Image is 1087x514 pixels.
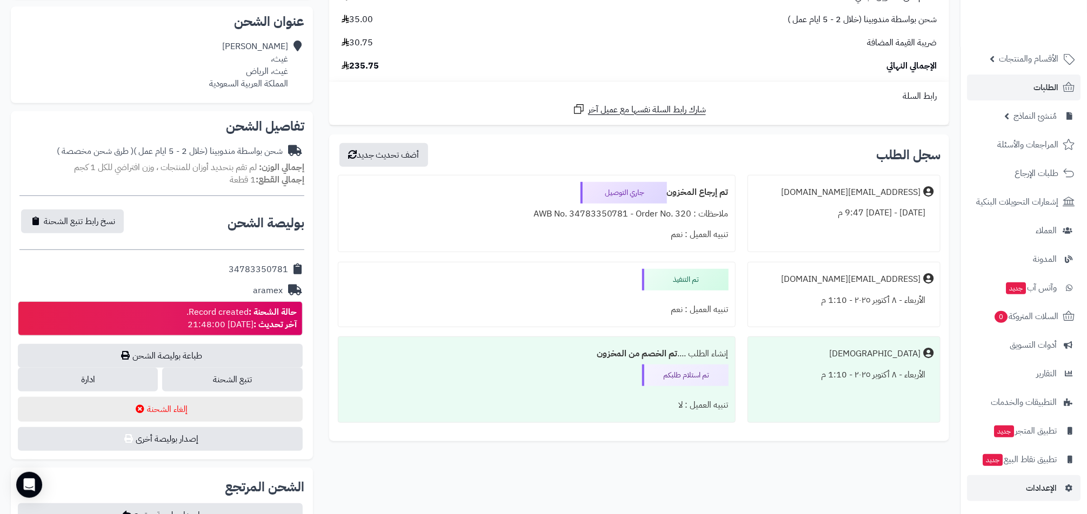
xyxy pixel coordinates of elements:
button: إصدار بوليصة أخرى [18,427,303,451]
span: 30.75 [342,37,373,49]
a: شارك رابط السلة نفسها مع عميل آخر [572,103,706,116]
button: إلغاء الشحنة [18,397,303,422]
div: [DEMOGRAPHIC_DATA] [829,348,921,360]
span: 0 [995,311,1008,323]
button: نسخ رابط تتبع الشحنة [21,209,124,233]
a: إشعارات التحويلات البنكية [967,189,1081,215]
span: الإجمالي النهائي [886,60,937,72]
span: العملاء [1036,223,1057,238]
span: لم تقم بتحديد أوزان للمنتجات ، وزن افتراضي للكل 1 كجم [74,161,257,174]
div: تنبيه العميل : نعم [345,224,729,245]
a: العملاء [967,218,1081,244]
a: ادارة [18,368,158,391]
span: السلات المتروكة [993,309,1058,324]
span: التقارير [1036,366,1057,381]
span: الإعدادات [1026,481,1057,496]
a: تطبيق نقاط البيعجديد [967,447,1081,472]
span: شارك رابط السلة نفسها مع عميل آخر [588,104,706,116]
span: ضريبة القيمة المضافة [867,37,937,49]
span: التطبيقات والخدمات [991,395,1057,410]
div: رابط السلة [334,90,945,103]
img: logo-2.png [1013,29,1077,51]
span: المدونة [1033,252,1057,267]
div: 34783350781 [229,263,288,276]
a: وآتس آبجديد [967,275,1081,301]
div: الأربعاء - ٨ أكتوبر ٢٠٢٥ - 1:10 م [755,290,933,311]
span: جديد [983,454,1003,466]
div: إنشاء الطلب .... [345,343,729,364]
a: طلبات الإرجاع [967,160,1081,186]
span: وآتس آب [1005,280,1057,295]
a: تتبع الشحنة [162,368,302,391]
div: تنبيه العميل : نعم [345,299,729,320]
h2: تفاصيل الشحن [19,120,304,133]
span: مُنشئ النماذج [1013,109,1057,124]
h3: سجل الطلب [876,148,941,161]
a: التقارير [967,361,1081,387]
a: الطلبات [967,75,1081,100]
button: أضف تحديث جديد [339,143,428,167]
div: aramex [253,285,283,297]
span: شحن بواسطة مندوبينا (خلال 2 - 5 ايام عمل ) [788,13,937,26]
a: تطبيق المتجرجديد [967,418,1081,444]
span: الطلبات [1033,80,1058,95]
span: 235.75 [342,60,379,72]
span: تطبيق نقاط البيع [982,452,1057,467]
div: [PERSON_NAME] غيث، غيث، الرياض المملكة العربية السعودية [209,40,288,90]
span: 35.00 [342,13,373,26]
span: ( طرق شحن مخصصة ) [57,145,134,158]
a: المراجعات والأسئلة [967,132,1081,158]
div: تنبيه العميل : لا [345,395,729,416]
span: إشعارات التحويلات البنكية [976,194,1058,209]
div: Open Intercom Messenger [16,472,42,498]
div: الأربعاء - ٨ أكتوبر ٢٠٢٥ - 1:10 م [755,364,933,385]
h2: بوليصة الشحن [228,217,304,229]
div: جاري التوصيل [581,182,667,204]
span: طلبات الإرجاع [1015,166,1058,181]
span: جديد [1006,282,1026,294]
div: [DATE] - [DATE] 9:47 م [755,202,933,224]
span: أدوات التسويق [1010,337,1057,353]
div: [EMAIL_ADDRESS][DOMAIN_NAME] [781,273,921,286]
div: تم التنفيذ [642,269,729,290]
a: الإعدادات [967,475,1081,501]
strong: إجمالي الوزن: [259,161,304,174]
div: شحن بواسطة مندوبينا (خلال 2 - 5 ايام عمل ) [57,145,283,158]
strong: حالة الشحنة : [249,306,297,319]
small: 1 قطعة [230,173,304,186]
h2: الشحن المرتجع [225,481,304,493]
span: جديد [994,425,1014,437]
div: [EMAIL_ADDRESS][DOMAIN_NAME] [781,186,921,199]
div: ملاحظات : AWB No. 34783350781 - Order No. 320 [345,204,729,225]
div: Record created. [DATE] 21:48:00 [186,306,297,331]
span: تطبيق المتجر [993,423,1057,438]
a: المدونة [967,246,1081,272]
a: السلات المتروكة0 [967,303,1081,329]
span: الأقسام والمنتجات [999,51,1058,66]
h2: عنوان الشحن [19,15,304,28]
span: المراجعات والأسئلة [997,137,1058,152]
b: تم إرجاع المخزون [667,186,729,199]
span: نسخ رابط تتبع الشحنة [44,215,115,228]
a: طباعة بوليصة الشحن [18,344,303,368]
strong: إجمالي القطع: [256,173,304,186]
b: تم الخصم من المخزون [597,347,678,360]
a: التطبيقات والخدمات [967,389,1081,415]
a: أدوات التسويق [967,332,1081,358]
div: تم استلام طلبكم [642,364,729,386]
strong: آخر تحديث : [254,318,297,331]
